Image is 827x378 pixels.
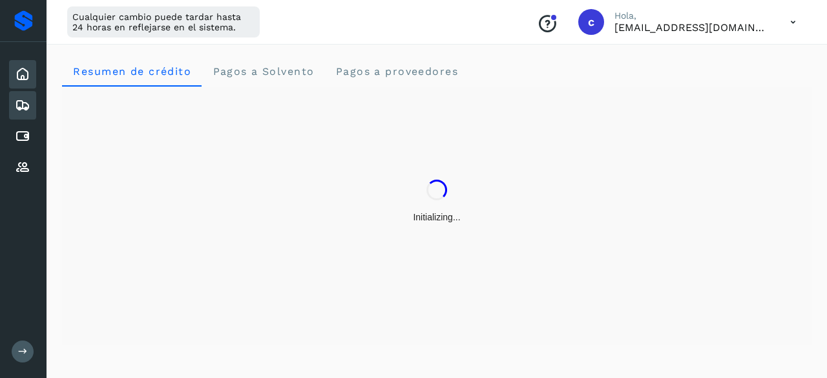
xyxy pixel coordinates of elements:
p: Hola, [614,10,769,21]
span: Pagos a Solvento [212,65,314,78]
div: Cuentas por pagar [9,122,36,151]
div: Inicio [9,60,36,89]
p: carojas@niagarawater.com [614,21,769,34]
div: Embarques [9,91,36,120]
span: Resumen de crédito [72,65,191,78]
div: Cualquier cambio puede tardar hasta 24 horas en reflejarse en el sistema. [67,6,260,37]
span: Pagos a proveedores [335,65,458,78]
div: Proveedores [9,153,36,182]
